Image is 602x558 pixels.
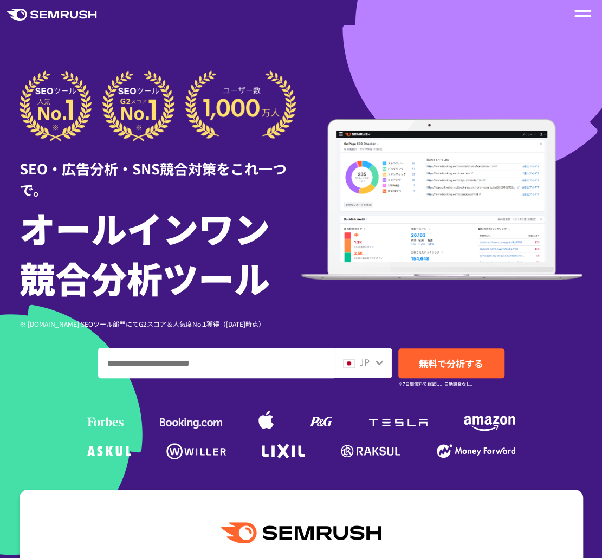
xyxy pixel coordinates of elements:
[99,348,333,378] input: ドメイン、キーワードまたはURLを入力してください
[359,355,370,368] span: JP
[20,203,301,302] h1: オールインワン 競合分析ツール
[398,348,504,378] a: 無料で分析する
[20,319,301,329] div: ※ [DOMAIN_NAME] SEOツール部門にてG2スコア＆人気度No.1獲得（[DATE]時点）
[20,141,301,200] div: SEO・広告分析・SNS競合対策をこれ一つで。
[221,522,380,543] img: Semrush
[419,356,483,370] span: 無料で分析する
[398,379,475,389] small: ※7日間無料でお試し。自動課金なし。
